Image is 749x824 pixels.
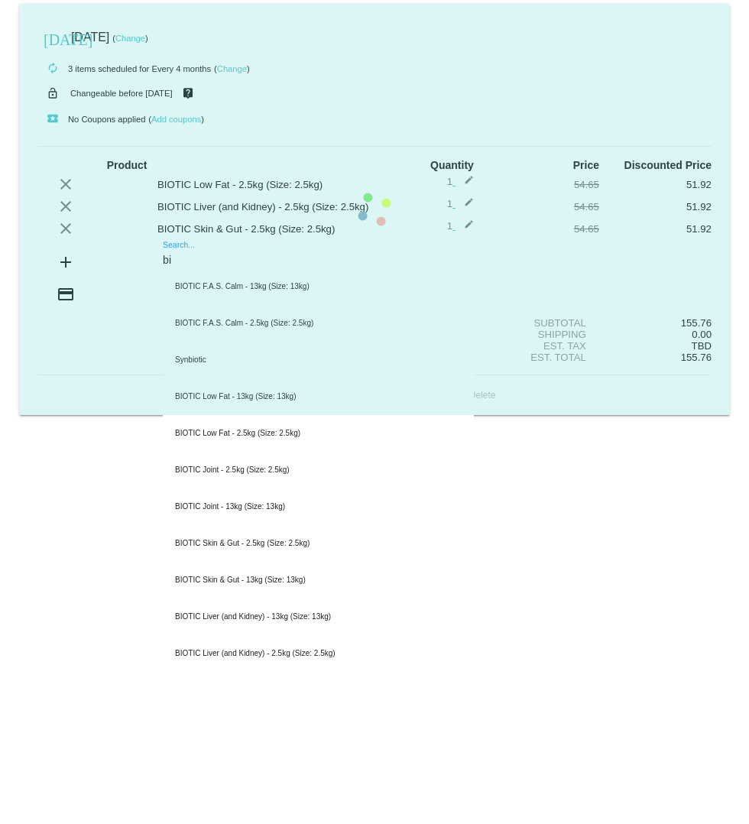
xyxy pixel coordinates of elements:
div: BIOTIC Joint - 13kg (Size: 13kg) [163,488,474,525]
div: BIOTIC Joint - 2.5kg (Size: 2.5kg) [163,452,474,488]
div: BIOTIC Skin & Gut - 13kg (Size: 13kg) [163,562,474,599]
div: BIOTIC Liver (and Kidney) - 2.5kg (Size: 2.5kg) [163,635,474,672]
div: BIOTIC Low Fat - 2.5kg (Size: 2.5kg) [163,415,474,452]
div: BIOTIC Liver (and Kidney) - 13kg (Size: 13kg) [163,599,474,635]
div: BIOTIC Skin & Gut - 2.5kg (Size: 2.5kg) [163,525,474,562]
